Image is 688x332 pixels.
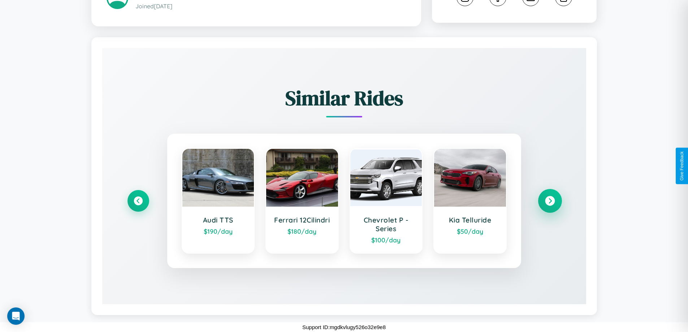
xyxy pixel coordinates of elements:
div: $ 190 /day [190,227,247,235]
h3: Kia Telluride [441,216,499,224]
a: Chevrolet P - Series$100/day [350,148,423,254]
div: $ 50 /day [441,227,499,235]
h3: Audi TTS [190,216,247,224]
div: $ 100 /day [358,236,415,244]
p: Support ID: mgdkvlugy526o32e9e8 [302,322,386,332]
h2: Similar Rides [127,84,561,112]
div: Open Intercom Messenger [7,307,25,325]
h3: Ferrari 12Cilindri [273,216,331,224]
div: Give Feedback [679,151,684,181]
div: $ 180 /day [273,227,331,235]
a: Ferrari 12Cilindri$180/day [265,148,339,254]
h3: Chevrolet P - Series [358,216,415,233]
p: Joined [DATE] [135,1,406,12]
a: Audi TTS$190/day [182,148,255,254]
a: Kia Telluride$50/day [433,148,507,254]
